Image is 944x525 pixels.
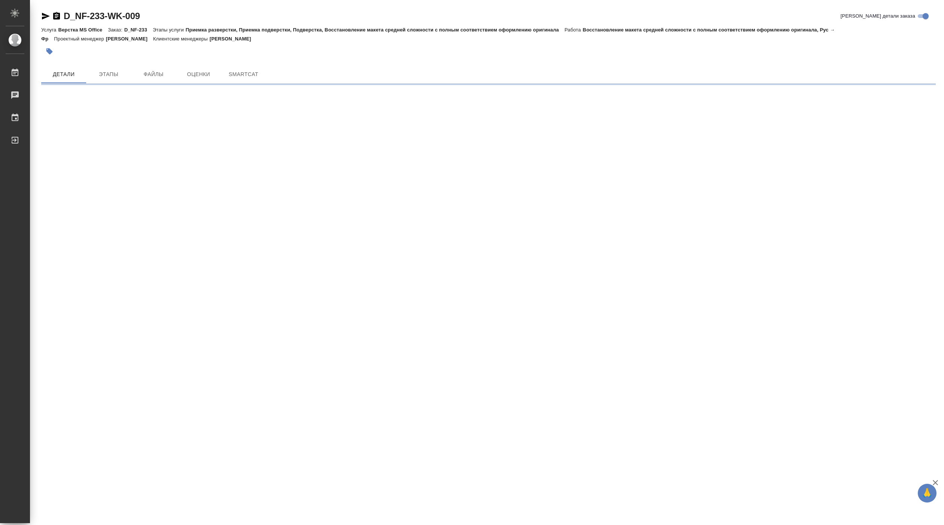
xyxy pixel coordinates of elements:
[181,70,217,79] span: Оценки
[91,70,127,79] span: Этапы
[153,27,186,33] p: Этапы услуги
[565,27,583,33] p: Работа
[64,11,140,21] a: D_NF-233-WK-009
[841,12,915,20] span: [PERSON_NAME] детали заказа
[41,12,50,21] button: Скопировать ссылку для ЯМессенджера
[136,70,172,79] span: Файлы
[153,36,210,42] p: Клиентские менеджеры
[209,36,257,42] p: [PERSON_NAME]
[46,70,82,79] span: Детали
[226,70,261,79] span: SmartCat
[41,27,58,33] p: Услуга
[52,12,61,21] button: Скопировать ссылку
[41,43,58,60] button: Добавить тэг
[108,27,124,33] p: Заказ:
[54,36,106,42] p: Проектный менеджер
[106,36,153,42] p: [PERSON_NAME]
[124,27,153,33] p: D_NF-233
[921,485,934,501] span: 🙏
[918,484,937,503] button: 🙏
[58,27,108,33] p: Верстка MS Office
[186,27,565,33] p: Приемка разверстки, Приемка подверстки, Подверстка, Восстановление макета средней сложности с пол...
